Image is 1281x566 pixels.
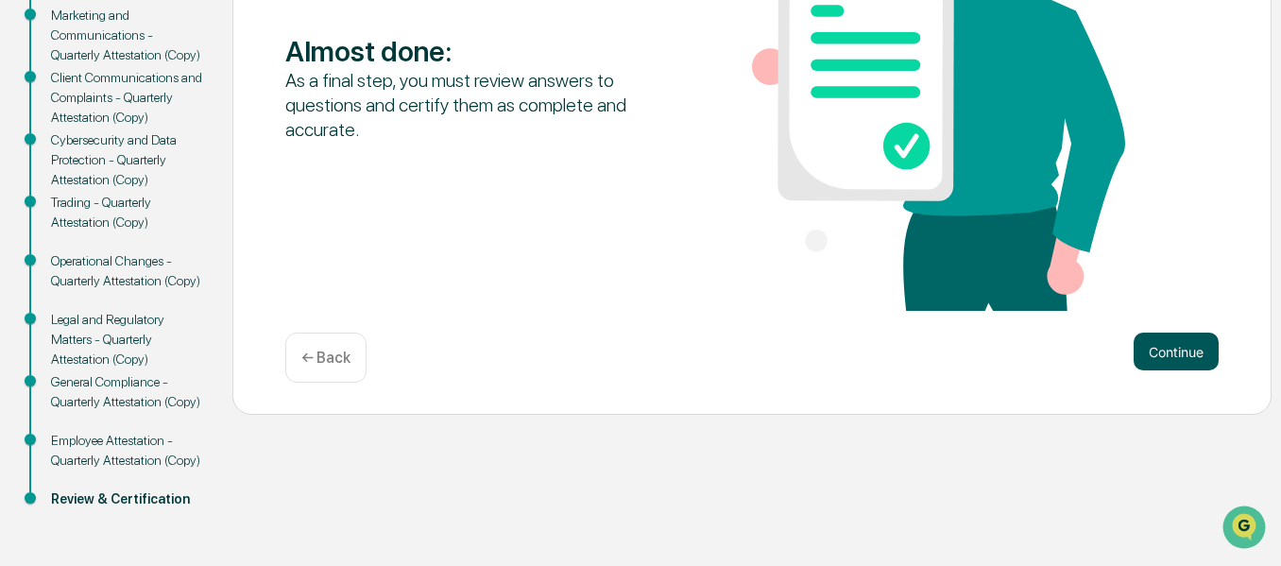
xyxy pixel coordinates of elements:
span: Preclearance [38,238,122,257]
div: Review & Certification [51,489,202,509]
a: 🖐️Preclearance [11,231,129,265]
div: 🗄️ [137,240,152,255]
div: 🔎 [19,276,34,291]
div: Almost done : [285,34,658,68]
div: General Compliance - Quarterly Attestation (Copy) [51,372,202,412]
p: ← Back [301,349,350,367]
button: Continue [1134,333,1219,370]
div: Trading - Quarterly Attestation (Copy) [51,193,202,232]
span: Attestations [156,238,234,257]
div: Cybersecurity and Data Protection - Quarterly Attestation (Copy) [51,130,202,190]
a: 🗄️Attestations [129,231,242,265]
div: 🖐️ [19,240,34,255]
div: Operational Changes - Quarterly Attestation (Copy) [51,251,202,291]
iframe: Open customer support [1221,504,1272,555]
button: Start new chat [321,150,344,173]
span: Pylon [188,320,229,334]
div: As a final step, you must review answers to questions and certify them as complete and accurate. [285,68,658,142]
div: Client Communications and Complaints - Quarterly Attestation (Copy) [51,68,202,128]
p: How can we help? [19,40,344,70]
a: Powered byPylon [133,319,229,334]
div: Legal and Regulatory Matters - Quarterly Attestation (Copy) [51,310,202,369]
span: Data Lookup [38,274,119,293]
a: 🔎Data Lookup [11,266,127,300]
div: Marketing and Communications - Quarterly Attestation (Copy) [51,6,202,65]
div: We're offline, we'll be back soon [64,163,247,179]
img: 1746055101610-c473b297-6a78-478c-a979-82029cc54cd1 [19,145,53,179]
div: Employee Attestation - Quarterly Attestation (Copy) [51,431,202,471]
div: Start new chat [64,145,310,163]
